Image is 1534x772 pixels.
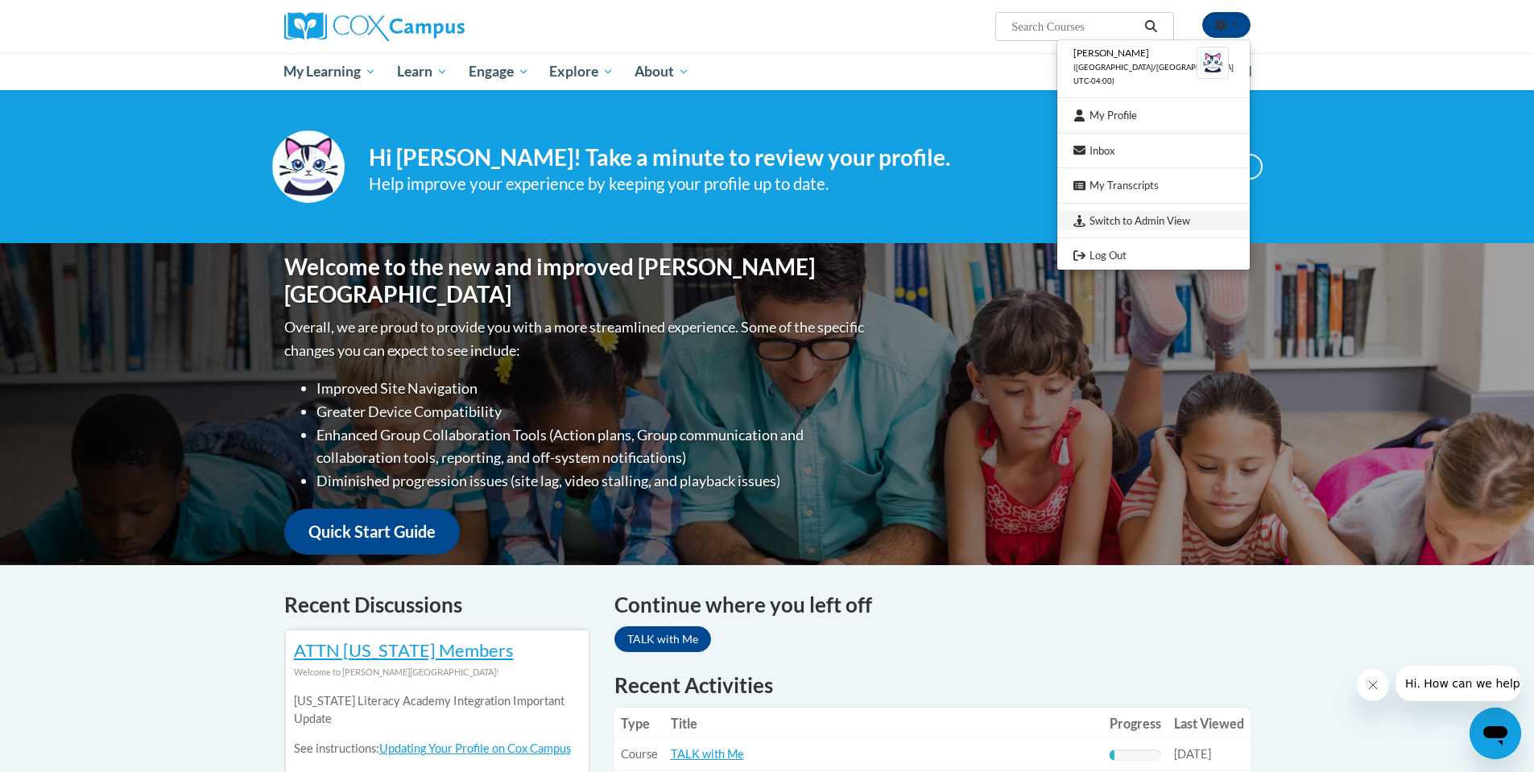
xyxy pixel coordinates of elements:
a: Engage [458,53,540,90]
span: My Learning [283,62,376,81]
a: My Transcripts [1057,175,1250,196]
h4: Continue where you left off [614,589,1251,621]
button: Search [1139,17,1163,36]
a: My Profile [1057,105,1250,126]
a: Updating Your Profile on Cox Campus [379,741,571,755]
img: Learner Profile Avatar [1197,47,1229,79]
a: Quick Start Guide [284,509,460,555]
span: ([GEOGRAPHIC_DATA]/[GEOGRAPHIC_DATA] UTC-04:00) [1073,63,1234,85]
h1: Welcome to the new and improved [PERSON_NAME][GEOGRAPHIC_DATA] [284,254,868,308]
a: TALK with Me [614,626,711,652]
a: Switch to Admin View [1057,211,1250,231]
a: ATTN [US_STATE] Members [294,639,514,661]
iframe: Message from company [1395,666,1521,701]
a: TALK with Me [671,747,744,761]
span: Course [621,747,658,761]
span: Learn [397,62,448,81]
th: Title [664,708,1103,740]
span: Hi. How can we help? [10,11,130,24]
a: Inbox [1057,141,1250,161]
th: Last Viewed [1168,708,1251,740]
li: Improved Site Navigation [316,377,868,400]
p: [US_STATE] Literacy Academy Integration Important Update [294,692,581,728]
div: Progress, % [1110,749,1114,761]
a: My Learning [274,53,387,90]
button: Account Settings [1202,12,1251,38]
h4: Hi [PERSON_NAME]! Take a minute to review your profile. [369,144,1139,171]
iframe: Close message [1357,669,1389,701]
a: About [624,53,700,90]
div: Welcome to [PERSON_NAME][GEOGRAPHIC_DATA]! [294,663,581,681]
div: Help improve your experience by keeping your profile up to date. [369,171,1139,197]
th: Type [614,708,664,740]
a: Learn [387,53,458,90]
input: Search Courses [1010,17,1139,36]
span: [PERSON_NAME] [1073,47,1149,59]
h4: Recent Discussions [284,589,590,621]
a: Explore [539,53,624,90]
li: Enhanced Group Collaboration Tools (Action plans, Group communication and collaboration tools, re... [316,423,868,470]
span: [DATE] [1174,747,1211,761]
span: About [635,62,689,81]
a: Logout [1057,246,1250,266]
h1: Recent Activities [614,671,1251,700]
iframe: Button to launch messaging window [1470,708,1521,759]
th: Progress [1103,708,1168,740]
span: Explore [549,62,614,81]
p: Overall, we are proud to provide you with a more streamlined experience. Some of the specific cha... [284,316,868,362]
a: Cox Campus [284,12,590,41]
p: See instructions: [294,740,581,758]
div: Main menu [260,53,1275,90]
li: Diminished progression issues (site lag, video stalling, and playback issues) [316,469,868,493]
img: Profile Image [272,130,345,203]
li: Greater Device Compatibility [316,400,868,423]
span: Engage [469,62,529,81]
img: Cox Campus [284,12,465,41]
